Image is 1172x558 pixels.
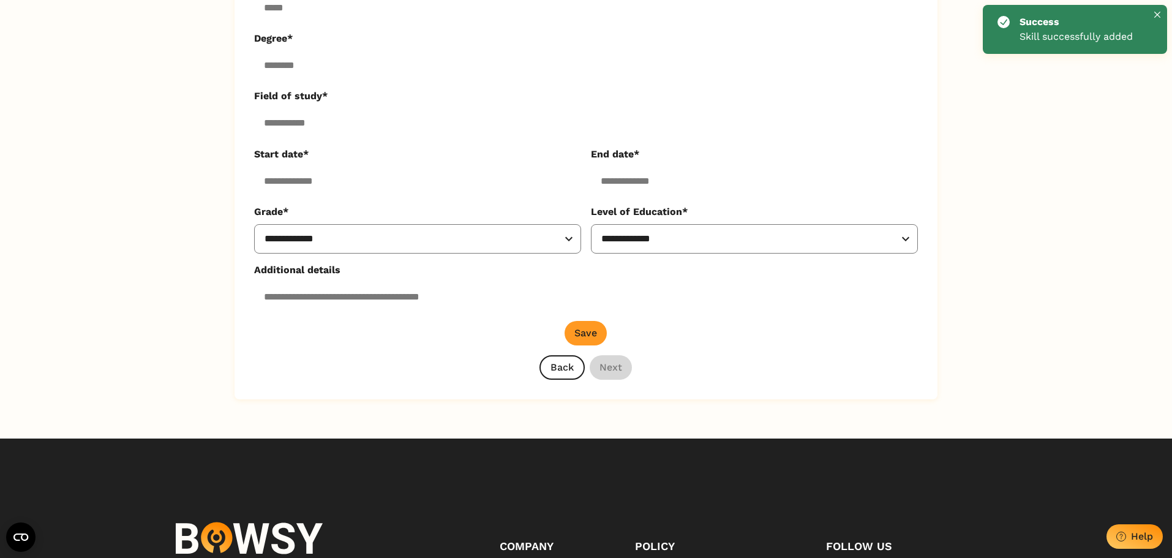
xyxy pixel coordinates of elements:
div: Help [1131,530,1153,542]
button: Close [1150,7,1165,22]
div: Save [574,327,597,339]
span: Policy [635,540,675,552]
label: Level of Education* [591,205,908,219]
label: Additional details [254,263,908,277]
button: Open CMP widget [6,522,36,552]
label: End date* [591,148,908,161]
label: Start date* [254,148,571,161]
img: logo [176,521,323,555]
button: Back [539,355,585,380]
label: Field of study* [254,89,908,103]
span: Follow us [826,540,892,552]
div: Back [550,361,574,373]
label: Degree* [254,32,908,45]
div: Skill successfully added [1020,29,1133,44]
button: Save [565,321,607,345]
div: Success [1020,15,1128,29]
span: Company [500,540,554,552]
button: Help [1106,524,1163,549]
label: Grade* [254,205,571,219]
